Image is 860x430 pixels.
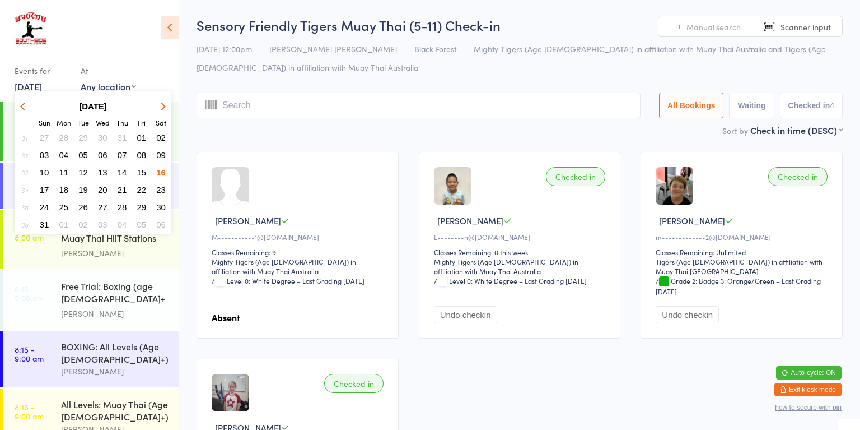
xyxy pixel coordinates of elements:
[61,307,169,320] div: [PERSON_NAME]
[212,257,387,276] div: Mighty Tigers (Age [DEMOGRAPHIC_DATA]) in affiliation with Muay Thai Australia
[78,202,88,212] span: 26
[78,150,88,160] span: 05
[729,93,774,118] button: Waiting
[15,62,69,80] div: Events for
[55,217,73,232] button: 01
[775,404,842,411] button: how to secure with pin
[40,150,49,160] span: 03
[156,202,166,212] span: 30
[830,101,834,110] div: 4
[15,224,44,242] time: 7:00 - 8:00 am
[215,215,281,226] span: [PERSON_NAME]
[36,130,53,145] button: 27
[776,366,842,380] button: Auto-cycle: ON
[98,150,107,160] span: 06
[269,43,397,54] span: [PERSON_NAME] [PERSON_NAME]
[780,21,831,33] span: Scanner input
[21,220,28,229] em: 36
[21,151,28,160] em: 32
[98,220,107,229] span: 03
[656,306,719,323] button: Undo checkin
[197,93,641,118] input: Search
[21,168,28,177] em: 33
[3,163,179,209] a: 7:00 -7:45 am1:1 Personal Training[PERSON_NAME]
[324,374,384,393] div: Checked in
[114,182,131,197] button: 21
[94,165,111,180] button: 13
[74,147,92,163] button: 05
[59,202,69,212] span: 25
[40,202,49,212] span: 24
[36,165,53,180] button: 10
[118,168,127,177] span: 14
[656,247,831,257] div: Classes Remaining: Unlimited
[74,130,92,145] button: 29
[36,182,53,197] button: 17
[15,345,44,363] time: 8:15 - 9:00 am
[114,200,131,215] button: 28
[3,331,179,387] a: 8:15 -9:00 amBOXING: All Levels (Age [DEMOGRAPHIC_DATA]+)[PERSON_NAME]
[197,43,252,54] span: [DATE] 12:00pm
[118,150,127,160] span: 07
[780,93,843,118] button: Checked in4
[659,215,725,226] span: [PERSON_NAME]
[133,182,151,197] button: 22
[656,257,831,276] div: Tigers (Age [DEMOGRAPHIC_DATA]) in affiliation with Muay Thai [GEOGRAPHIC_DATA]
[114,147,131,163] button: 07
[750,124,843,136] div: Check in time (DESC)
[57,118,71,127] small: Monday
[61,398,169,423] div: All Levels: Muay Thai (Age [DEMOGRAPHIC_DATA]+)
[22,133,27,142] em: 31
[437,215,503,226] span: [PERSON_NAME]
[156,168,166,177] span: 16
[39,118,50,127] small: Sunday
[36,147,53,163] button: 03
[118,133,127,142] span: 31
[61,280,169,307] div: Free Trial: Boxing (age [DEMOGRAPHIC_DATA]+ years)
[55,147,73,163] button: 04
[74,182,92,197] button: 19
[137,133,147,142] span: 01
[98,185,107,195] span: 20
[59,168,69,177] span: 11
[152,147,170,163] button: 09
[94,200,111,215] button: 27
[212,374,249,411] img: image1746844725.png
[212,276,364,285] span: / Level 0: White Degree – Last Grading [DATE]
[40,220,49,229] span: 31
[59,150,69,160] span: 04
[156,118,166,127] small: Saturday
[94,182,111,197] button: 20
[137,168,147,177] span: 15
[55,200,73,215] button: 25
[656,232,831,242] div: m•••••••••••••2@[DOMAIN_NAME]
[212,311,240,323] strong: Absent
[40,168,49,177] span: 10
[98,133,107,142] span: 30
[152,165,170,180] button: 16
[15,284,44,302] time: 8:15 - 9:00 am
[40,185,49,195] span: 17
[59,185,69,195] span: 18
[78,118,89,127] small: Tuesday
[434,276,587,285] span: / Level 0: White Degree – Last Grading [DATE]
[133,217,151,232] button: 05
[94,130,111,145] button: 30
[15,80,42,93] a: [DATE]
[137,150,147,160] span: 08
[40,133,49,142] span: 27
[79,101,107,111] strong: [DATE]
[118,185,127,195] span: 21
[78,220,88,229] span: 02
[21,203,28,212] em: 35
[55,182,73,197] button: 18
[133,130,151,145] button: 01
[98,168,107,177] span: 13
[137,220,147,229] span: 05
[152,217,170,232] button: 06
[156,133,166,142] span: 02
[118,202,127,212] span: 28
[156,150,166,160] span: 09
[212,247,387,257] div: Classes Remaining: 9
[61,365,169,378] div: [PERSON_NAME]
